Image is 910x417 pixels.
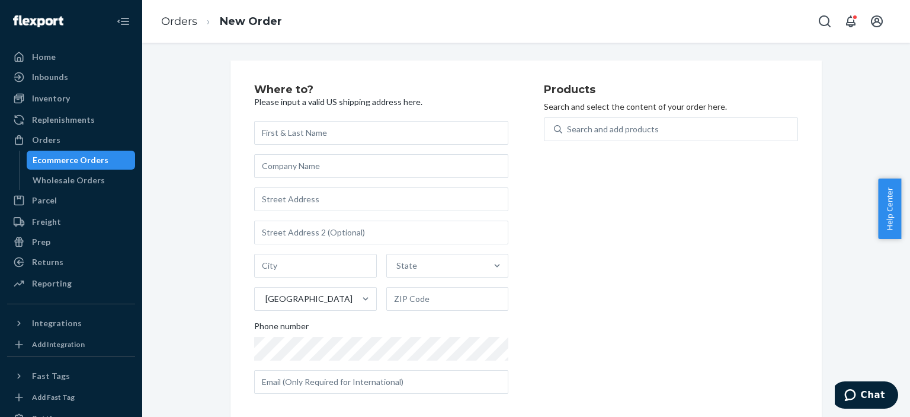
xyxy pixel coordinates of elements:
[254,187,508,211] input: Street Address
[254,221,508,244] input: Street Address 2 (Optional)
[264,293,265,305] input: [GEOGRAPHIC_DATA]
[32,114,95,126] div: Replenishments
[32,278,72,289] div: Reporting
[32,392,75,402] div: Add Fast Tag
[254,96,508,108] p: Please input a valid US shipping address here.
[33,174,105,186] div: Wholesale Orders
[152,4,291,39] ol: breadcrumbs
[220,15,282,28] a: New Order
[7,253,135,272] a: Returns
[7,68,135,87] a: Inbounds
[7,89,135,108] a: Inventory
[7,367,135,386] button: Fast Tags
[13,15,63,27] img: Flexport logo
[32,93,70,104] div: Inventory
[7,212,135,231] a: Freight
[161,15,197,28] a: Orders
[32,216,61,228] div: Freight
[32,256,63,268] div: Returns
[27,171,136,190] a: Wholesale Orders
[32,236,50,248] div: Prep
[839,9,863,33] button: Open notifications
[835,381,898,411] iframe: Opens a widget where you can chat to one of our agents
[33,154,108,166] div: Ecommerce Orders
[32,339,85,349] div: Add Integration
[111,9,135,33] button: Close Navigation
[813,9,837,33] button: Open Search Box
[7,338,135,352] a: Add Integration
[7,314,135,333] button: Integrations
[7,390,135,405] a: Add Fast Tag
[7,191,135,210] a: Parcel
[32,134,60,146] div: Orders
[396,260,417,272] div: State
[32,51,56,63] div: Home
[7,110,135,129] a: Replenishments
[32,71,68,83] div: Inbounds
[32,370,70,382] div: Fast Tags
[254,254,377,278] input: City
[878,179,901,239] button: Help Center
[567,123,659,135] div: Search and add products
[254,154,508,178] input: Company Name
[7,233,135,252] a: Prep
[32,195,57,206] div: Parcel
[7,130,135,149] a: Orders
[254,370,508,394] input: Email (Only Required for International)
[7,47,135,66] a: Home
[265,293,353,305] div: [GEOGRAPHIC_DATA]
[386,287,509,311] input: ZIP Code
[27,151,136,170] a: Ecommerce Orders
[254,320,309,337] span: Phone number
[254,84,508,96] h2: Where to?
[32,317,82,329] div: Integrations
[544,101,798,113] p: Search and select the content of your order here.
[865,9,889,33] button: Open account menu
[544,84,798,96] h2: Products
[7,274,135,293] a: Reporting
[254,121,508,145] input: First & Last Name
